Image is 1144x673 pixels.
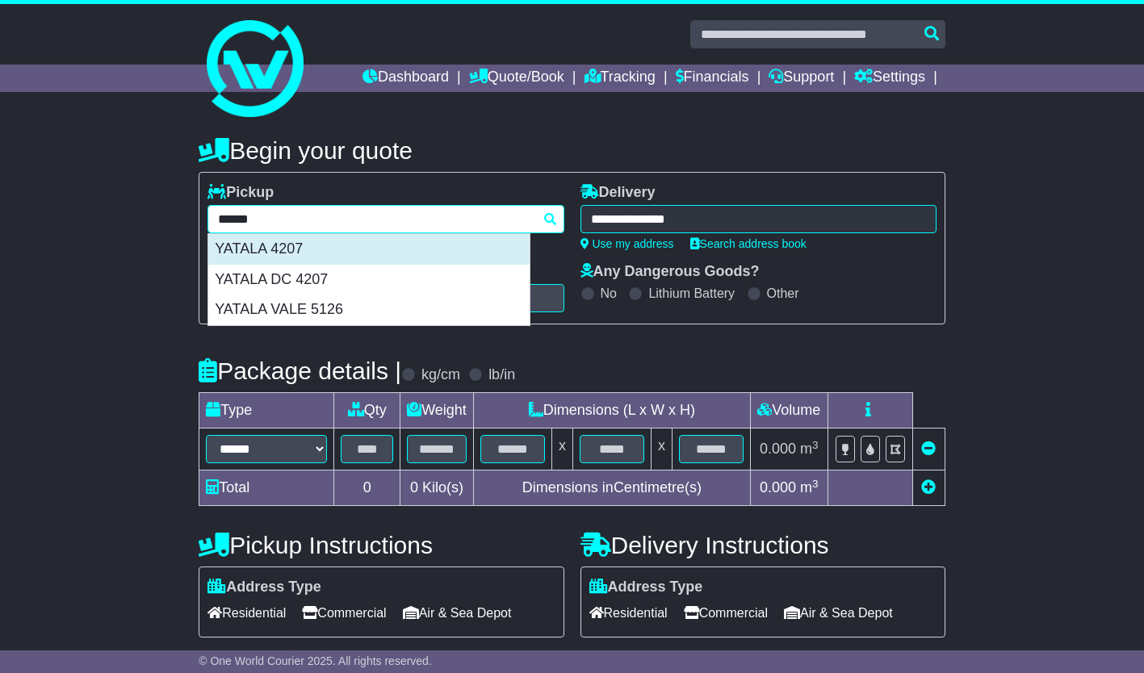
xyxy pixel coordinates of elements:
label: Any Dangerous Goods? [580,263,760,281]
td: Qty [334,393,400,428]
a: Use my address [580,237,674,250]
sup: 3 [812,478,819,490]
a: Dashboard [362,65,449,92]
label: Address Type [589,579,703,596]
td: Dimensions (L x W x H) [473,393,750,428]
a: Quote/Book [469,65,564,92]
span: Commercial [684,600,768,625]
td: Type [199,393,334,428]
label: kg/cm [421,366,460,384]
sup: 3 [812,439,819,451]
div: YATALA VALE 5126 [208,295,530,325]
td: Dimensions in Centimetre(s) [473,470,750,506]
label: Address Type [207,579,321,596]
span: © One World Courier 2025. All rights reserved. [199,654,432,667]
td: 0 [334,470,400,506]
a: Add new item [921,479,936,495]
div: YATALA 4207 [208,234,530,265]
typeahead: Please provide city [207,205,564,233]
span: 0.000 [760,479,796,495]
h4: Package details | [199,357,401,384]
a: Financials [676,65,749,92]
label: lb/in [488,366,515,384]
a: Settings [854,65,925,92]
label: Other [767,286,799,301]
h4: Begin your quote [199,137,945,164]
h4: Pickup Instructions [199,532,564,558]
span: Air & Sea Depot [403,600,512,625]
td: Weight [400,393,474,428]
span: Air & Sea Depot [784,600,893,625]
label: Delivery [580,184,656,202]
label: No [601,286,617,301]
td: Total [199,470,334,506]
span: Residential [589,600,668,625]
td: Kilo(s) [400,470,474,506]
div: YATALA DC 4207 [208,265,530,295]
span: m [800,441,819,457]
a: Tracking [585,65,656,92]
a: Support [769,65,834,92]
span: Residential [207,600,286,625]
a: Remove this item [921,441,936,457]
span: m [800,479,819,495]
span: 0.000 [760,441,796,457]
td: x [651,428,672,470]
label: Lithium Battery [648,286,735,301]
h4: Delivery Instructions [580,532,945,558]
span: 0 [410,479,418,495]
label: Pickup [207,184,274,202]
td: x [551,428,572,470]
a: Search address book [690,237,807,250]
td: Volume [750,393,828,428]
span: Commercial [302,600,386,625]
